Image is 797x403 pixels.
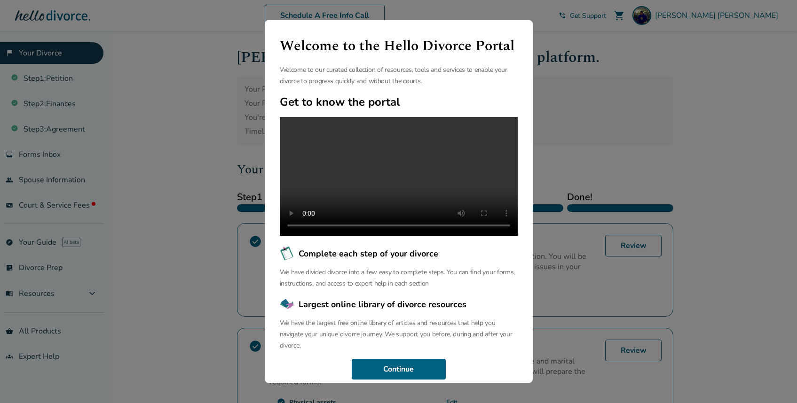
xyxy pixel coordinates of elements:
[280,267,518,289] p: We have divided divorce into a few easy to complete steps. You can find your forms, instructions,...
[299,298,466,310] span: Largest online library of divorce resources
[280,318,518,351] p: We have the largest free online library of articles and resources that help you navigate your uni...
[280,297,295,312] img: Largest online library of divorce resources
[280,35,518,57] h1: Welcome to the Hello Divorce Portal
[299,248,438,260] span: Complete each step of your divorce
[352,359,446,380] button: Continue
[280,94,518,109] h2: Get to know the portal
[280,64,518,87] p: Welcome to our curated collection of resources, tools and services to enable your divorce to prog...
[280,246,295,261] img: Complete each step of your divorce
